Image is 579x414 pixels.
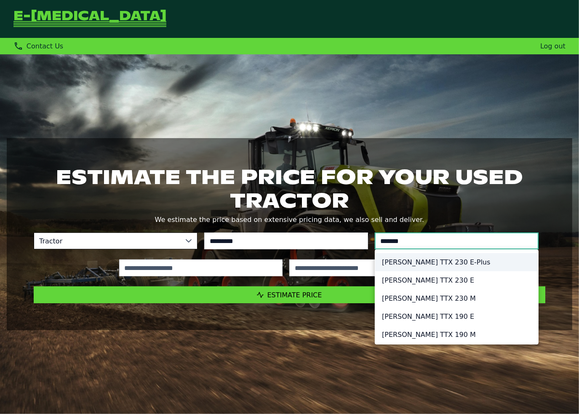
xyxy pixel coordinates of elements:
p: We estimate the price based on extensive pricing data, we also sell and deliver. [34,214,545,226]
span: Tractor [34,233,180,249]
span: Estimate Price [267,291,322,299]
li: [PERSON_NAME] TTX 190 M [375,326,538,344]
li: [PERSON_NAME] TTX 230 E-Plus [375,253,538,271]
button: Estimate Price [34,286,545,303]
div: Contact Us [13,41,63,51]
li: [PERSON_NAME] TTX 190 E [375,307,538,326]
li: [PERSON_NAME] TTX 230 E [375,271,538,289]
h1: Estimate the price for your used tractor [34,165,545,212]
li: [PERSON_NAME] TTX 210 E [375,344,538,362]
span: Contact Us [27,42,63,50]
li: [PERSON_NAME] TTX 230 M [375,289,538,307]
a: Go Back to Homepage [13,10,166,28]
a: Log out [540,42,566,50]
